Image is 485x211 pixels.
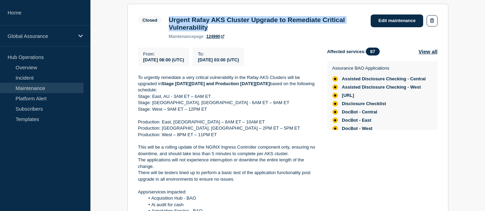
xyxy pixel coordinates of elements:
p: There will be testers lined up to perform a basic test of the application functionality post upgr... [138,170,316,182]
div: affected [332,84,338,90]
p: To urgently remediate a very critical vulnerability in the Rafay AKS Clusters will be upgraded in... [138,74,316,93]
li: Ai audit for cash [145,202,316,208]
p: From : [143,51,184,57]
p: Apps/services impacted: [138,189,316,195]
button: View all [419,48,438,56]
span: maintenance [169,34,194,39]
div: affected [332,93,338,98]
span: Assisted Disclosure Checking - Central [342,76,426,82]
span: 87 [366,48,380,56]
p: Production: West – 8PM ET – 11PM ET [138,132,316,138]
p: To : [198,51,239,57]
p: This will be a rolling update of the NGINX Ingress Controller component only, ensuring no downtim... [138,144,316,157]
p: Global Assurance [8,33,74,39]
p: Assurance BAO Applications [332,66,431,71]
p: Stage: East, AU - 3AM ET – 6AM ET [138,93,316,100]
span: [DATE] 03:00 (UTC) [198,57,239,62]
p: Production: [GEOGRAPHIC_DATA], [GEOGRAPHIC_DATA] – 2PM ET – 5PM ET [138,125,316,131]
a: 124990 [206,34,224,39]
a: Edit maintenance [371,14,423,27]
div: affected [332,76,338,82]
span: Assisted Disclosure Checking - West [342,84,421,90]
p: page [169,34,204,39]
span: Disclosure Checklist [342,101,386,107]
span: [URL] [342,93,354,98]
div: affected [332,126,338,131]
span: Closed [138,16,162,24]
h3: Urgent Rafay AKS Cluster Upgrade to Remediate Critical Vulnerability [169,16,364,31]
p: Production: East, [GEOGRAPHIC_DATA] – 8AM ET – 10AM ET [138,119,316,125]
span: DocBot - West [342,126,373,131]
span: DocBot - Central [342,109,378,115]
span: [DATE] 08:00 (UTC) [143,57,184,62]
div: affected [332,101,338,107]
p: Stage: West – 9AM ET – 12PM ET [138,106,316,112]
strong: Stage [DATE][DATE] and Production [DATE][DATE] [162,81,270,86]
div: affected [332,118,338,123]
li: Acquisition Hub - BAO [145,195,316,201]
div: affected [332,109,338,115]
p: The applications will not experience interruption or downtime the entire length of the change. [138,157,316,170]
p: Stage: [GEOGRAPHIC_DATA], [GEOGRAPHIC_DATA] - 6AM ET – 9AM ET [138,100,316,106]
span: Affected services: [327,48,383,56]
span: DocBot - East [342,118,371,123]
